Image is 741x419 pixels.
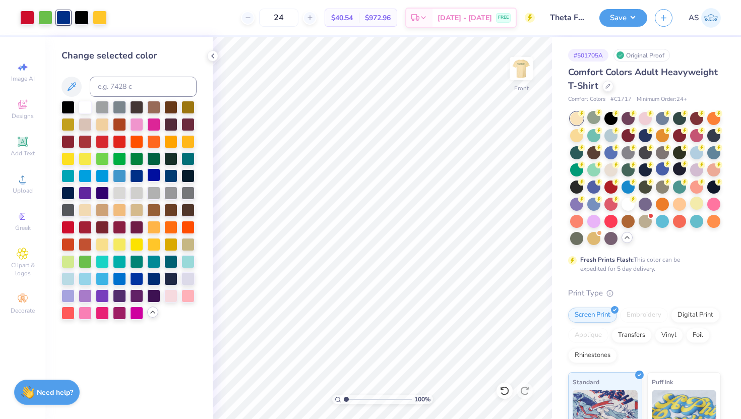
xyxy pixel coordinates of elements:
div: # 501705A [568,49,608,62]
div: Original Proof [613,49,670,62]
span: FREE [498,14,509,21]
span: Greek [15,224,31,232]
div: Vinyl [655,328,683,343]
div: Rhinestones [568,348,617,363]
span: $40.54 [331,13,353,23]
strong: Fresh Prints Flash: [580,256,634,264]
span: Comfort Colors Adult Heavyweight T-Shirt [568,66,718,92]
img: Front [511,58,531,79]
div: Print Type [568,287,721,299]
span: Upload [13,187,33,195]
img: Ayla Schmanke [701,8,721,28]
input: Untitled Design [542,8,592,28]
span: # C1717 [610,95,632,104]
input: – – [259,9,298,27]
span: Standard [573,377,599,387]
button: Save [599,9,647,27]
span: Designs [12,112,34,120]
div: Screen Print [568,308,617,323]
div: Foil [686,328,710,343]
div: Embroidery [620,308,668,323]
span: Puff Ink [652,377,673,387]
span: 100 % [414,395,430,404]
div: Digital Print [671,308,720,323]
span: Minimum Order: 24 + [637,95,687,104]
span: Comfort Colors [568,95,605,104]
span: Image AI [11,75,35,83]
span: $972.96 [365,13,391,23]
input: e.g. 7428 c [90,77,197,97]
div: Transfers [611,328,652,343]
div: Front [514,84,529,93]
div: Applique [568,328,608,343]
span: Add Text [11,149,35,157]
div: This color can be expedited for 5 day delivery. [580,255,704,273]
div: Change selected color [61,49,197,63]
a: AS [689,8,721,28]
span: AS [689,12,699,24]
span: [DATE] - [DATE] [438,13,492,23]
strong: Need help? [37,388,73,397]
span: Clipart & logos [5,261,40,277]
span: Decorate [11,307,35,315]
